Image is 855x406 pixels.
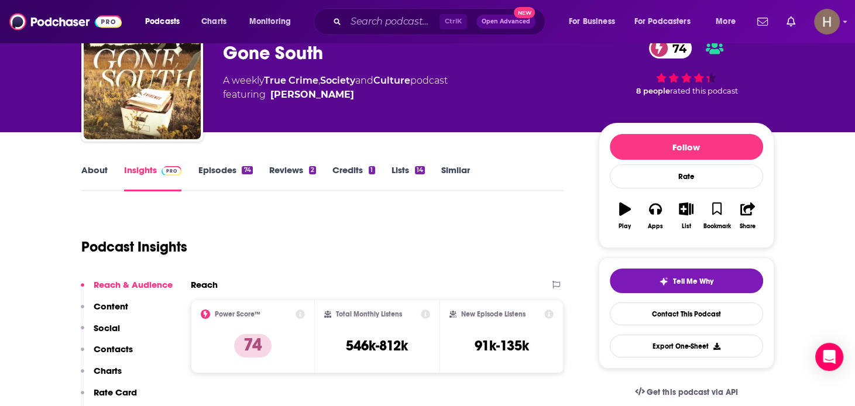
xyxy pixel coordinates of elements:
[673,277,713,286] span: Tell Me Why
[234,334,272,357] p: 74
[649,38,692,59] a: 74
[703,223,730,230] div: Bookmark
[162,166,182,176] img: Podchaser Pro
[610,302,763,325] a: Contact This Podcast
[610,269,763,293] button: tell me why sparkleTell Me Why
[242,166,252,174] div: 74
[94,301,128,312] p: Content
[249,13,291,30] span: Monitoring
[439,14,467,29] span: Ctrl K
[264,75,318,86] a: True Crime
[661,38,692,59] span: 74
[81,279,173,301] button: Reach & Audience
[476,15,535,29] button: Open AdvancedNew
[702,195,732,237] button: Bookmark
[332,164,375,191] a: Credits1
[610,195,640,237] button: Play
[369,166,375,174] div: 1
[223,88,448,102] span: featuring
[346,12,439,31] input: Search podcasts, credits, & more...
[198,164,252,191] a: Episodes74
[634,13,691,30] span: For Podcasters
[194,12,234,31] a: Charts
[215,310,260,318] h2: Power Score™
[336,310,402,318] h2: Total Monthly Listens
[640,195,671,237] button: Apps
[415,166,425,174] div: 14
[627,12,708,31] button: open menu
[441,164,470,191] a: Similar
[81,365,122,387] button: Charts
[9,11,122,33] img: Podchaser - Follow, Share and Rate Podcasts
[137,12,195,31] button: open menu
[94,365,122,376] p: Charts
[94,343,133,355] p: Contacts
[191,279,218,290] h2: Reach
[241,12,306,31] button: open menu
[740,223,756,230] div: Share
[94,387,137,398] p: Rate Card
[732,195,763,237] button: Share
[610,335,763,357] button: Export One-Sheet
[782,12,800,32] a: Show notifications dropdown
[461,310,526,318] h2: New Episode Listens
[325,8,557,35] div: Search podcasts, credits, & more...
[815,343,843,371] div: Open Intercom Messenger
[482,19,530,25] span: Open Advanced
[647,387,737,397] span: Get this podcast via API
[814,9,840,35] img: User Profile
[269,164,316,191] a: Reviews2
[201,13,226,30] span: Charts
[648,223,663,230] div: Apps
[373,75,410,86] a: Culture
[716,13,736,30] span: More
[355,75,373,86] span: and
[814,9,840,35] button: Show profile menu
[475,337,529,355] h3: 91k-135k
[619,223,631,230] div: Play
[81,343,133,365] button: Contacts
[814,9,840,35] span: Logged in as hpoole
[659,277,668,286] img: tell me why sparkle
[94,322,120,333] p: Social
[346,337,408,355] h3: 546k-812k
[145,13,180,30] span: Podcasts
[270,88,354,102] div: [PERSON_NAME]
[561,12,630,31] button: open menu
[84,22,201,139] img: Gone South
[670,87,738,95] span: rated this podcast
[392,164,425,191] a: Lists14
[636,87,670,95] span: 8 people
[81,164,108,191] a: About
[124,164,182,191] a: InsightsPodchaser Pro
[514,7,535,18] span: New
[610,164,763,188] div: Rate
[599,30,774,103] div: 74 8 peoplerated this podcast
[610,134,763,160] button: Follow
[318,75,320,86] span: ,
[309,166,316,174] div: 2
[81,322,120,344] button: Social
[223,74,448,102] div: A weekly podcast
[753,12,772,32] a: Show notifications dropdown
[94,279,173,290] p: Reach & Audience
[81,301,128,322] button: Content
[320,75,355,86] a: Society
[81,238,187,256] h1: Podcast Insights
[671,195,701,237] button: List
[708,12,750,31] button: open menu
[569,13,615,30] span: For Business
[682,223,691,230] div: List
